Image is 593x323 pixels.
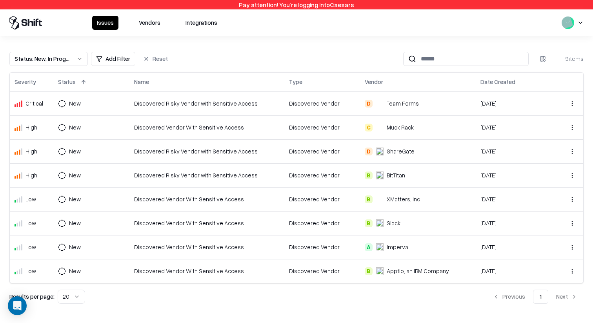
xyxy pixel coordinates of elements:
[58,240,95,254] button: New
[15,78,36,86] div: Severity
[480,99,548,108] div: [DATE]
[533,290,548,304] button: 1
[376,219,384,227] img: Slack
[289,99,355,108] div: Discovered Vendor
[480,243,548,251] div: [DATE]
[25,243,36,251] div: Low
[480,219,548,227] div: [DATE]
[138,52,173,66] button: Reset
[25,123,37,131] div: High
[134,267,280,275] div: Discovered Vendor With Sensitive Access
[376,148,384,155] img: ShareGate
[365,148,373,155] div: D
[134,219,280,227] div: Discovered Vendor With Sensitive Access
[69,123,81,131] div: New
[552,55,584,63] div: 9 items
[487,290,584,304] nav: pagination
[480,171,548,179] div: [DATE]
[387,99,419,108] div: Team Forms
[25,219,36,227] div: Low
[289,171,355,179] div: Discovered Vendor
[91,52,135,66] button: Add Filter
[92,16,118,30] button: Issues
[134,171,280,179] div: Discovered Risky Vendor with Sensitive Access
[365,124,373,131] div: C
[134,243,280,251] div: Discovered Vendor With Sensitive Access
[9,292,55,301] p: Results per page:
[69,147,81,155] div: New
[134,147,280,155] div: Discovered Risky Vendor with Sensitive Access
[480,78,515,86] div: Date Created
[69,243,81,251] div: New
[69,195,81,203] div: New
[480,123,548,131] div: [DATE]
[376,195,384,203] img: xMatters, inc
[376,172,384,179] img: BitTitan
[58,144,95,159] button: New
[58,78,76,86] div: Status
[365,78,383,86] div: Vendor
[365,172,373,179] div: B
[365,243,373,251] div: A
[387,219,400,227] div: Slack
[376,243,384,251] img: Imperva
[289,267,355,275] div: Discovered Vendor
[25,195,36,203] div: Low
[387,267,449,275] div: Apptio, an IBM Company
[25,147,37,155] div: High
[365,219,373,227] div: B
[289,243,355,251] div: Discovered Vendor
[134,195,280,203] div: Discovered Vendor With Sensitive Access
[376,124,384,131] img: Muck Rack
[25,267,36,275] div: Low
[387,195,420,203] div: XMatters, inc
[134,78,149,86] div: Name
[387,123,414,131] div: Muck Rack
[25,99,43,108] div: Critical
[58,192,95,206] button: New
[289,219,355,227] div: Discovered Vendor
[387,171,405,179] div: BitTitan
[387,147,415,155] div: ShareGate
[480,195,548,203] div: [DATE]
[58,120,95,135] button: New
[134,16,165,30] button: Vendors
[58,264,95,278] button: New
[376,100,384,108] img: Team Forms
[69,171,81,179] div: New
[69,219,81,227] div: New
[69,99,81,108] div: New
[69,267,81,275] div: New
[8,296,27,315] div: Open Intercom Messenger
[289,147,355,155] div: Discovered Vendor
[289,123,355,131] div: Discovered Vendor
[134,123,280,131] div: Discovered Vendor With Sensitive Access
[480,267,548,275] div: [DATE]
[58,168,95,182] button: New
[181,16,222,30] button: Integrations
[58,216,95,230] button: New
[25,171,37,179] div: High
[289,78,302,86] div: Type
[289,195,355,203] div: Discovered Vendor
[134,99,280,108] div: Discovered Risky Vendor with Sensitive Access
[365,195,373,203] div: B
[376,267,384,275] img: Apptio, an IBM Company
[387,243,408,251] div: Imperva
[480,147,548,155] div: [DATE]
[365,267,373,275] div: B
[15,55,70,63] div: Status : New, In Progress
[58,97,95,111] button: New
[365,100,373,108] div: D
